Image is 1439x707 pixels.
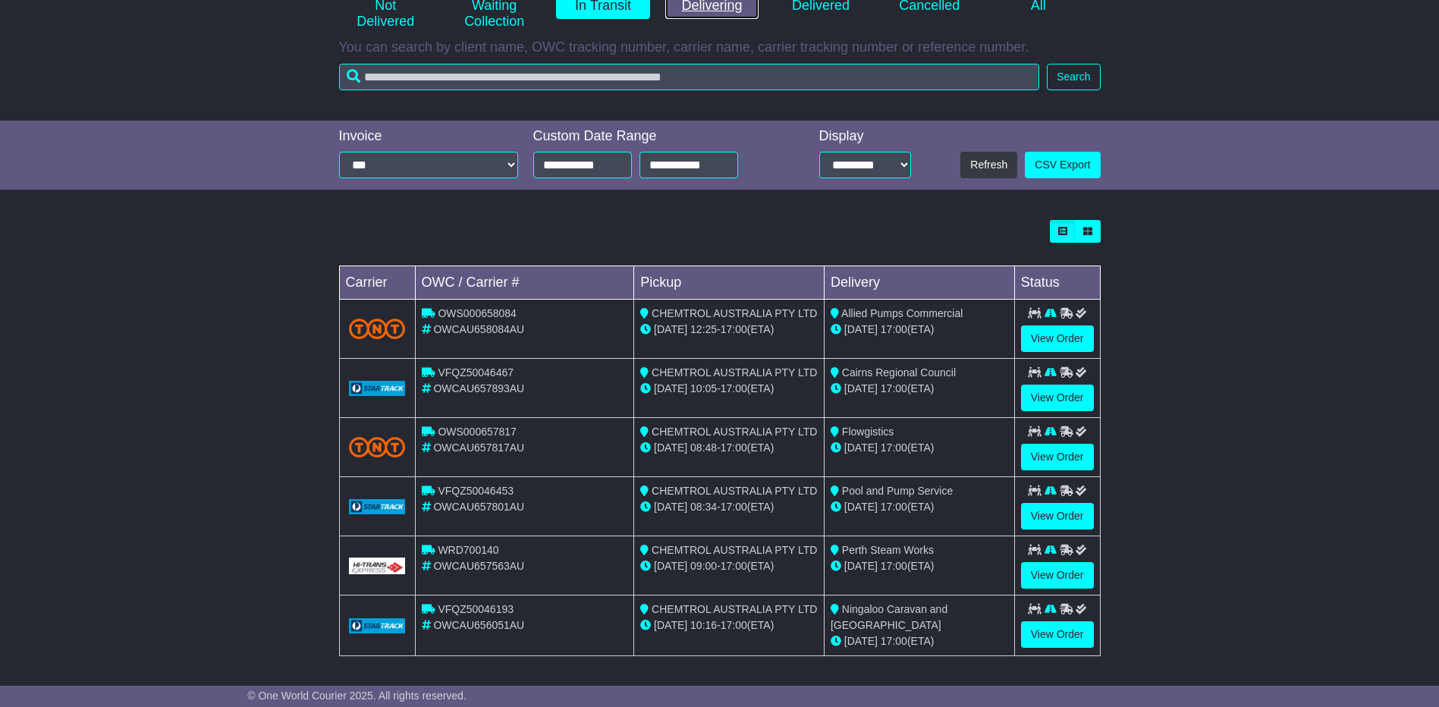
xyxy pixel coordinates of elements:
[654,323,687,335] span: [DATE]
[721,501,747,513] span: 17:00
[415,266,634,300] td: OWC / Carrier #
[881,560,907,572] span: 17:00
[690,501,717,513] span: 08:34
[1021,325,1094,352] a: View Order
[831,499,1008,515] div: (ETA)
[654,441,687,454] span: [DATE]
[640,617,818,633] div: - (ETA)
[438,426,517,438] span: OWS000657817
[438,603,514,615] span: VFQZ50046193
[831,603,947,631] span: Ningaloo Caravan and [GEOGRAPHIC_DATA]
[690,619,717,631] span: 10:16
[433,560,524,572] span: OWCAU657563AU
[721,441,747,454] span: 17:00
[1047,64,1100,90] button: Search
[1021,444,1094,470] a: View Order
[831,440,1008,456] div: (ETA)
[721,382,747,394] span: 17:00
[842,366,956,379] span: Cairns Regional Council
[844,501,878,513] span: [DATE]
[433,323,524,335] span: OWCAU658084AU
[841,307,963,319] span: Allied Pumps Commercial
[844,441,878,454] span: [DATE]
[652,603,817,615] span: CHEMTROL AUSTRALIA PTY LTD
[433,441,524,454] span: OWCAU657817AU
[438,485,514,497] span: VFQZ50046453
[654,501,687,513] span: [DATE]
[433,501,524,513] span: OWCAU657801AU
[1014,266,1100,300] td: Status
[654,560,687,572] span: [DATE]
[654,619,687,631] span: [DATE]
[349,618,406,633] img: GetCarrierServiceLogo
[881,323,907,335] span: 17:00
[1021,503,1094,529] a: View Order
[1025,152,1100,178] a: CSV Export
[652,366,817,379] span: CHEMTROL AUSTRALIA PTY LTD
[824,266,1014,300] td: Delivery
[640,381,818,397] div: - (ETA)
[634,266,825,300] td: Pickup
[1021,562,1094,589] a: View Order
[819,128,911,145] div: Display
[721,323,747,335] span: 17:00
[831,558,1008,574] div: (ETA)
[349,381,406,396] img: GetCarrierServiceLogo
[349,558,406,574] img: GetCarrierServiceLogo
[844,382,878,394] span: [DATE]
[831,322,1008,338] div: (ETA)
[339,39,1101,56] p: You can search by client name, OWC tracking number, carrier name, carrier tracking number or refe...
[349,499,406,514] img: GetCarrierServiceLogo
[652,307,817,319] span: CHEMTROL AUSTRALIA PTY LTD
[247,690,467,702] span: © One World Courier 2025. All rights reserved.
[842,426,894,438] span: Flowgistics
[654,382,687,394] span: [DATE]
[831,381,1008,397] div: (ETA)
[438,366,514,379] span: VFQZ50046467
[652,485,817,497] span: CHEMTROL AUSTRALIA PTY LTD
[652,544,817,556] span: CHEMTROL AUSTRALIA PTY LTD
[438,307,517,319] span: OWS000658084
[721,560,747,572] span: 17:00
[433,382,524,394] span: OWCAU657893AU
[844,635,878,647] span: [DATE]
[690,560,717,572] span: 09:00
[690,441,717,454] span: 08:48
[844,323,878,335] span: [DATE]
[349,319,406,339] img: TNT_Domestic.png
[533,128,777,145] div: Custom Date Range
[640,440,818,456] div: - (ETA)
[881,501,907,513] span: 17:00
[640,322,818,338] div: - (ETA)
[339,128,518,145] div: Invoice
[690,382,717,394] span: 10:05
[842,485,953,497] span: Pool and Pump Service
[960,152,1017,178] button: Refresh
[652,426,817,438] span: CHEMTROL AUSTRALIA PTY LTD
[844,560,878,572] span: [DATE]
[831,633,1008,649] div: (ETA)
[842,544,934,556] span: Perth Steam Works
[433,619,524,631] span: OWCAU656051AU
[881,382,907,394] span: 17:00
[339,266,415,300] td: Carrier
[640,499,818,515] div: - (ETA)
[349,437,406,457] img: TNT_Domestic.png
[1021,385,1094,411] a: View Order
[1021,621,1094,648] a: View Order
[438,544,498,556] span: WRD700140
[881,441,907,454] span: 17:00
[690,323,717,335] span: 12:25
[881,635,907,647] span: 17:00
[721,619,747,631] span: 17:00
[640,558,818,574] div: - (ETA)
